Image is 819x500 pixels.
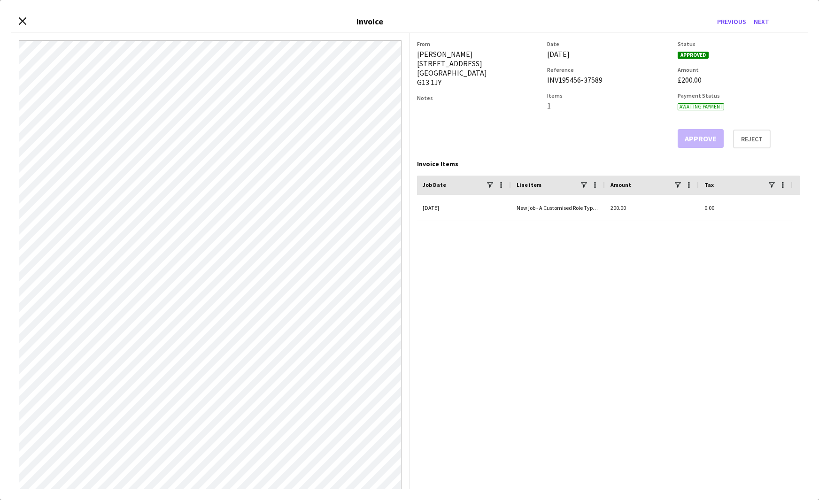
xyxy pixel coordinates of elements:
[547,40,670,47] h3: Date
[547,66,670,73] h3: Reference
[678,52,709,59] span: Approved
[678,75,800,85] div: £200.00
[417,49,540,87] div: [PERSON_NAME] [STREET_ADDRESS] [GEOGRAPHIC_DATA] G13 1JY
[704,181,714,188] span: Tax
[417,195,511,221] div: [DATE]
[678,103,724,110] span: Awaiting payment
[733,130,771,148] button: Reject
[356,16,383,27] h3: Invoice
[678,92,800,99] h3: Payment Status
[511,195,605,221] div: New job - A Customised Role Type (salary)
[423,181,446,188] span: Job Date
[713,14,750,29] button: Previous
[678,66,800,73] h3: Amount
[699,195,793,221] div: 0.00
[610,181,631,188] span: Amount
[417,40,540,47] h3: From
[605,195,699,221] div: 200.00
[517,181,541,188] span: Line item
[547,92,670,99] h3: Items
[750,14,773,29] button: Next
[417,94,540,101] h3: Notes
[417,160,800,168] div: Invoice Items
[547,75,670,85] div: INV195456-37589
[547,101,670,110] div: 1
[547,49,670,59] div: [DATE]
[678,40,800,47] h3: Status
